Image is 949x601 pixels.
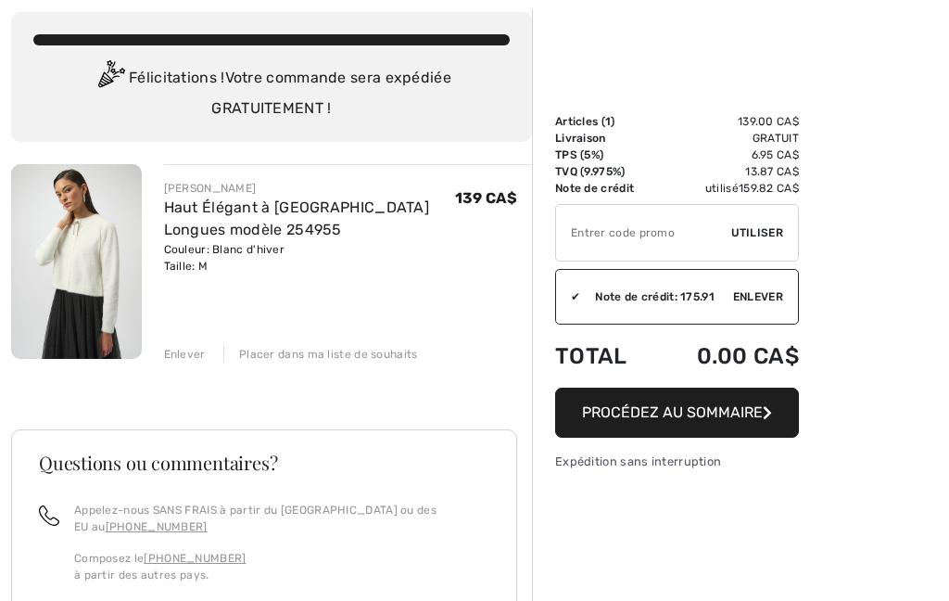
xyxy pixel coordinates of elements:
p: Composez le à partir des autres pays. [74,550,489,583]
td: utilisé [662,180,799,197]
input: Code promo [556,205,731,261]
button: Procédez au sommaire [555,388,799,438]
h3: Questions ou commentaires? [39,454,489,472]
div: Enlever [164,346,206,363]
td: Note de crédit [555,180,662,197]
span: 1 [605,115,611,128]
td: 13.87 CA$ [662,163,799,180]
div: Couleur: Blanc d'hiver Taille: M [164,241,455,275]
span: Procédez au sommaire [582,403,763,421]
td: Livraison [555,130,662,147]
img: Haut Élégant à Manches Longues modèle 254955 [11,164,142,359]
div: [PERSON_NAME] [164,180,455,197]
a: [PHONE_NUMBER] [106,520,208,533]
p: Appelez-nous SANS FRAIS à partir du [GEOGRAPHIC_DATA] ou des EU au [74,502,489,535]
td: 0.00 CA$ [662,325,799,388]
span: 139 CA$ [455,189,517,207]
div: Expédition sans interruption [555,453,799,470]
td: Gratuit [662,130,799,147]
div: Placer dans ma liste de souhaits [223,346,418,363]
td: Total [555,325,662,388]
span: Utiliser [731,224,783,241]
img: Congratulation2.svg [92,60,129,97]
td: 6.95 CA$ [662,147,799,163]
div: ✔ [556,288,580,305]
div: Note de crédit: 175.91 [580,288,733,305]
span: Enlever [733,288,783,305]
td: TVQ (9.975%) [555,163,662,180]
td: 139.00 CA$ [662,113,799,130]
a: [PHONE_NUMBER] [144,552,246,565]
div: Félicitations ! Votre commande sera expédiée GRATUITEMENT ! [33,60,510,120]
td: TPS (5%) [555,147,662,163]
td: Articles ( ) [555,113,662,130]
span: 159.82 CA$ [739,182,799,195]
img: call [39,505,59,526]
a: Haut Élégant à [GEOGRAPHIC_DATA] Longues modèle 254955 [164,198,430,238]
